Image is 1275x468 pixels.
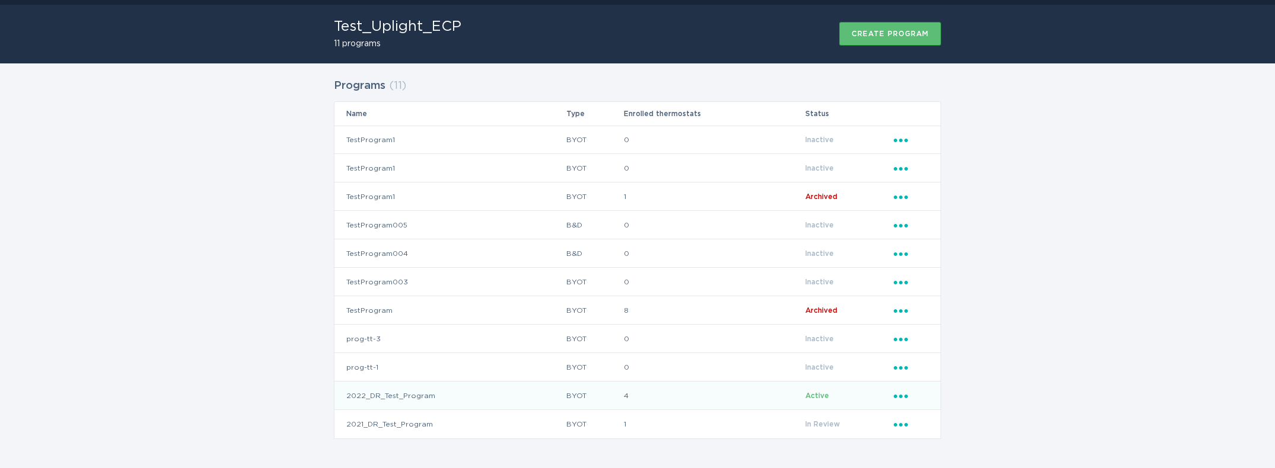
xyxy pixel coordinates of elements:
[894,389,929,402] div: Popover menu
[894,133,929,146] div: Popover menu
[805,421,840,428] span: In Review
[334,325,566,353] td: prog-tt-3
[623,410,804,438] td: 1
[894,219,929,232] div: Popover menu
[334,410,566,438] td: 2021_DR_Test_Program
[334,182,566,211] td: TestProgram1
[805,165,834,172] span: Inactive
[334,268,566,296] td: TestProgram003
[566,268,623,296] td: BYOT
[334,353,566,382] td: prog-tt-1
[566,126,623,154] td: BYOT
[334,182,941,211] tr: 82c90c00a0014e3e874ea96b5f8a4f31
[566,211,623,239] td: B&D
[805,193,837,200] span: Archived
[623,126,804,154] td: 0
[566,353,623,382] td: BYOT
[389,81,406,91] span: ( 11 )
[566,154,623,182] td: BYOT
[334,154,566,182] td: TestProgram1
[334,382,941,410] tr: abe0729d37984bb3a377f247364eb1b3
[894,190,929,203] div: Popover menu
[894,304,929,317] div: Popover menu
[566,102,623,126] th: Type
[334,154,941,182] tr: 6ff57c3939594985b650e31ad4016117
[334,40,461,48] h2: 11 programs
[852,30,929,37] div: Create program
[334,382,566,410] td: 2022_DR_Test_Program
[623,102,804,126] th: Enrolled thermostats
[334,126,566,154] td: TestProgram1
[334,75,385,97] h2: Programs
[894,162,929,175] div: Popover menu
[334,102,941,126] tr: Table Headers
[805,102,893,126] th: Status
[805,222,834,229] span: Inactive
[566,410,623,438] td: BYOT
[805,335,834,342] span: Inactive
[623,182,804,211] td: 1
[894,418,929,431] div: Popover menu
[894,361,929,374] div: Popover menu
[894,275,929,289] div: Popover menu
[566,382,623,410] td: BYOT
[334,211,941,239] tr: c6a3b0870f8a4ae997b50a74485204a8
[566,296,623,325] td: BYOT
[334,126,941,154] tr: 6e29fa373bb84b2e923a16417f4a96ac
[334,325,941,353] tr: 93309c4514ee49559ce556a9fe4fbd2b
[623,296,804,325] td: 8
[805,392,829,399] span: Active
[623,353,804,382] td: 0
[623,154,804,182] td: 0
[334,296,566,325] td: TestProgram
[334,211,566,239] td: TestProgram005
[805,250,834,257] span: Inactive
[334,102,566,126] th: Name
[623,239,804,268] td: 0
[566,239,623,268] td: B&D
[334,239,941,268] tr: 67b960a9b1884d36958197ac5445f576
[334,410,941,438] tr: 36b1f847428f4c508a96a7df1a2eb51c
[566,182,623,211] td: BYOT
[805,136,834,143] span: Inactive
[334,239,566,268] td: TestProgram004
[334,353,941,382] tr: 3d338cac1b704fc88f210ecb2bee20b3
[334,268,941,296] tr: 113a33a8723849c1a41010e8892717cd
[894,247,929,260] div: Popover menu
[623,325,804,353] td: 0
[334,296,941,325] tr: 8d0ad2d2a5584d81b72584ca7c8099d2
[805,278,834,286] span: Inactive
[805,307,837,314] span: Archived
[805,364,834,371] span: Inactive
[623,211,804,239] td: 0
[839,22,941,46] button: Create program
[623,268,804,296] td: 0
[334,20,461,34] h1: Test_Uplight_ECP
[623,382,804,410] td: 4
[566,325,623,353] td: BYOT
[894,332,929,345] div: Popover menu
